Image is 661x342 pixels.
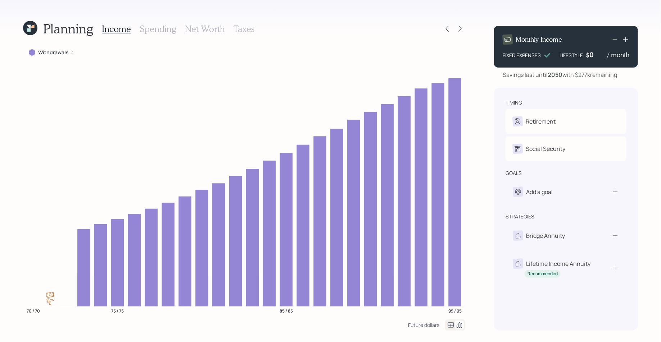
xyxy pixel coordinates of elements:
h3: Income [102,24,131,34]
h3: Taxes [234,24,254,34]
b: 2050 [548,71,562,79]
div: Bridge Annuity [526,231,565,240]
tspan: 85 / 85 [280,308,293,314]
div: Lifetime Income Annuity [526,259,590,268]
div: Recommended [528,271,558,277]
tspan: 75 / 75 [111,308,124,314]
div: FIXED EXPENSES [503,51,541,59]
h3: Net Worth [185,24,225,34]
h4: / month [607,51,629,59]
div: Add a goal [526,188,553,196]
div: Social Security [526,144,565,153]
div: LIFESTYLE [560,51,583,59]
div: Retirement [526,117,556,126]
h4: Monthly Income [516,36,562,43]
div: strategies [506,213,534,220]
h3: Spending [140,24,176,34]
div: 0 [589,50,607,59]
h1: Planning [43,21,93,36]
tspan: 95 / 95 [448,308,462,314]
label: Withdrawals [38,49,69,56]
tspan: 70 / 70 [27,308,40,314]
div: timing [506,99,522,106]
div: Savings last until with $277k remaining [503,70,617,79]
div: goals [506,170,522,177]
div: Future dollars [408,322,439,328]
h4: $ [586,51,589,59]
